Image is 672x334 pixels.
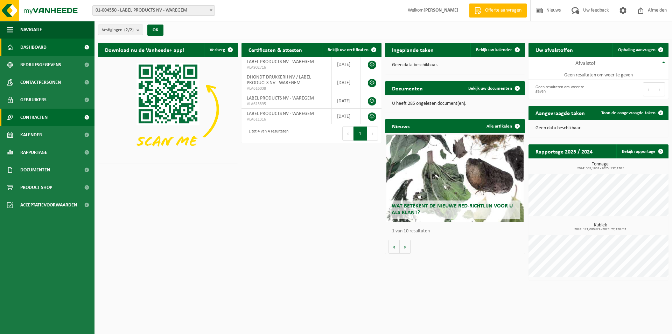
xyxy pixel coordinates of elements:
td: Geen resultaten om weer te geven [528,70,668,80]
a: Bekijk uw documenten [463,81,524,95]
span: Ophaling aanvragen [618,48,656,52]
count: (2/2) [124,28,134,32]
button: Vestigingen(2/2) [98,25,143,35]
a: Bekijk uw kalender [470,43,524,57]
span: 2024: 365,190 t - 2025: 137,130 t [532,167,668,170]
td: [DATE] [332,93,361,109]
span: Vestigingen [102,25,134,35]
span: 2024: 121,080 m3 - 2025: 77,120 m3 [532,228,668,231]
h2: Nieuws [385,119,416,133]
strong: [PERSON_NAME] [423,8,458,13]
button: Verberg [204,43,237,57]
span: Acceptatievoorwaarden [20,196,77,214]
h2: Aangevraagde taken [528,106,592,120]
span: 01-004550 - LABEL PRODUCTS NV - WAREGEM [93,6,215,15]
button: Volgende [400,240,411,254]
span: Offerte aanvragen [483,7,523,14]
td: [DATE] [332,72,361,93]
h2: Certificaten & attesten [241,43,309,56]
span: Dashboard [20,39,47,56]
img: Download de VHEPlus App [98,57,238,162]
span: Verberg [210,48,225,52]
span: LABEL PRODUCTS NV - WAREGEM [247,96,314,101]
span: Contactpersonen [20,74,61,91]
span: Toon de aangevraagde taken [601,111,656,115]
span: Documenten [20,161,50,179]
span: Bekijk uw kalender [476,48,512,52]
td: [DATE] [332,109,361,124]
h2: Uw afvalstoffen [528,43,580,56]
span: Contracten [20,109,48,126]
p: Geen data beschikbaar. [535,126,661,131]
button: Previous [342,127,353,141]
span: Gebruikers [20,91,47,109]
button: Next [367,127,378,141]
h3: Tonnage [532,162,668,170]
span: Rapportage [20,144,47,161]
button: Previous [643,82,654,96]
a: Wat betekent de nieuwe RED-richtlijn voor u als klant? [386,135,524,222]
span: Kalender [20,126,42,144]
a: Toon de aangevraagde taken [596,106,668,120]
a: Alle artikelen [481,119,524,133]
td: [DATE] [332,57,361,72]
span: VLA616038 [247,86,326,91]
button: Next [654,82,665,96]
span: Bedrijfsgegevens [20,56,61,74]
div: Geen resultaten om weer te geven [532,82,595,97]
span: Product Shop [20,179,52,196]
button: 1 [353,127,367,141]
span: Wat betekent de nieuwe RED-richtlijn voor u als klant? [392,203,513,216]
h3: Kubiek [532,223,668,231]
span: Bekijk uw documenten [468,86,512,91]
span: VLA902716 [247,65,326,70]
button: Vorige [388,240,400,254]
a: Offerte aanvragen [469,4,527,18]
h2: Download nu de Vanheede+ app! [98,43,191,56]
p: 1 van 10 resultaten [392,229,521,234]
span: VLA613395 [247,101,326,107]
span: DHONDT DRUKKERIJ NV / LABEL PRODUCTS NV - WAREGEM [247,75,311,86]
span: Navigatie [20,21,42,39]
h2: Rapportage 2025 / 2024 [528,144,600,158]
span: LABEL PRODUCTS NV - WAREGEM [247,111,314,116]
p: U heeft 285 ongelezen document(en). [392,101,518,106]
span: Bekijk uw certificaten [328,48,369,52]
div: 1 tot 4 van 4 resultaten [245,126,288,141]
span: LABEL PRODUCTS NV - WAREGEM [247,59,314,64]
span: VLA611316 [247,117,326,122]
a: Bekijk rapportage [616,144,668,158]
span: Afvalstof [575,61,595,66]
a: Ophaling aanvragen [612,43,668,57]
p: Geen data beschikbaar. [392,63,518,68]
a: Bekijk uw certificaten [322,43,381,57]
span: 01-004550 - LABEL PRODUCTS NV - WAREGEM [92,5,215,16]
button: OK [147,25,163,36]
h2: Ingeplande taken [385,43,441,56]
h2: Documenten [385,81,430,95]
